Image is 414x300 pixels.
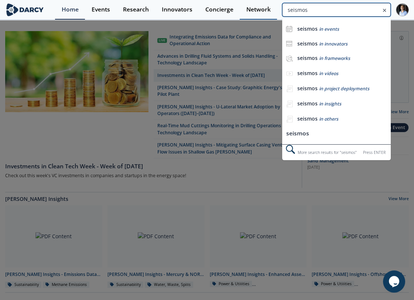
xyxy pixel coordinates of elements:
[61,7,78,13] div: Home
[123,7,148,13] div: Research
[297,40,318,47] b: seismos
[319,116,338,122] span: in others
[286,26,292,32] img: icon
[383,270,407,293] iframe: chat widget
[5,3,45,16] img: logo-wide.svg
[319,70,338,77] span: in videos
[246,7,270,13] div: Network
[297,70,318,77] b: seismos
[282,144,391,160] div: More search results for " seismos "
[282,3,391,17] input: Advanced Search
[297,115,318,122] b: seismos
[319,85,369,92] span: in project deployments
[91,7,110,13] div: Events
[161,7,192,13] div: Innovators
[286,40,292,47] img: icon
[319,26,339,32] span: in events
[297,85,318,92] b: seismos
[319,101,341,107] span: in insights
[319,55,350,61] span: in frameworks
[363,149,386,156] div: Press ENTER
[396,3,409,16] img: Profile
[319,41,348,47] span: in innovators
[282,127,391,141] li: seismos
[297,54,318,61] b: seismos
[205,7,233,13] div: Concierge
[297,100,318,107] b: seismos
[297,25,318,32] b: seismos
